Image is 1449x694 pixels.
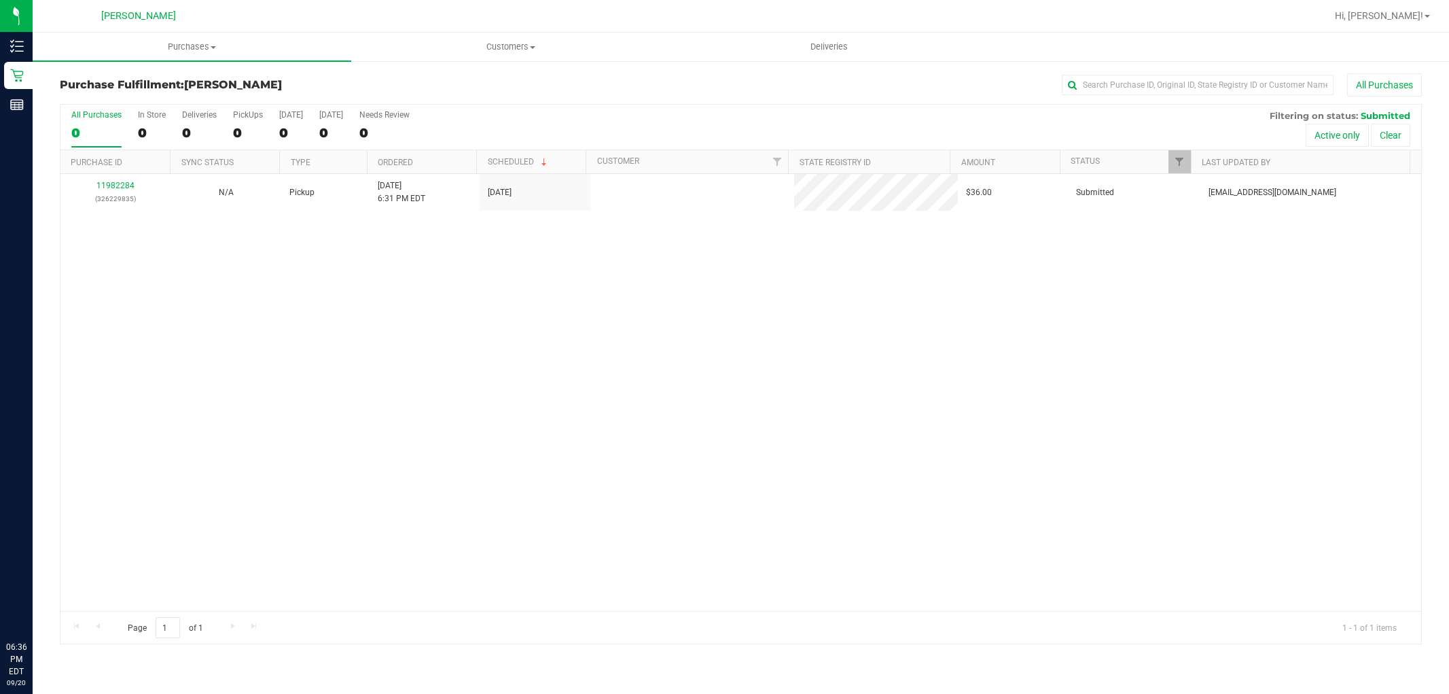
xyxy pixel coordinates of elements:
span: $36.00 [966,186,992,199]
p: 06:36 PM EDT [6,641,26,678]
span: Hi, [PERSON_NAME]! [1335,10,1423,21]
span: [EMAIL_ADDRESS][DOMAIN_NAME] [1209,186,1336,199]
a: 11982284 [96,181,135,190]
p: (326229835) [69,192,162,205]
button: Active only [1306,124,1369,147]
a: Scheduled [488,157,550,167]
a: Sync Status [181,158,234,167]
inline-svg: Retail [10,69,24,82]
div: Deliveries [182,110,217,120]
span: [DATE] [488,186,512,199]
div: 0 [182,125,217,141]
div: [DATE] [319,110,343,120]
div: All Purchases [71,110,122,120]
span: Customers [352,41,669,53]
span: Purchases [33,41,351,53]
a: Customer [597,156,639,166]
div: 0 [71,125,122,141]
a: Filter [1168,150,1191,173]
span: Page of 1 [116,617,214,638]
a: Filter [766,150,788,173]
iframe: Resource center [14,585,54,626]
div: 0 [138,125,166,141]
button: All Purchases [1347,73,1422,97]
a: Ordered [378,158,413,167]
input: 1 [156,617,180,638]
span: Deliveries [792,41,866,53]
a: Type [291,158,310,167]
div: [DATE] [279,110,303,120]
span: [PERSON_NAME] [101,10,176,22]
span: Pickup [289,186,315,199]
span: [DATE] 6:31 PM EDT [378,179,425,205]
a: Customers [351,33,670,61]
h3: Purchase Fulfillment: [60,79,514,91]
a: Purchase ID [71,158,122,167]
div: 0 [359,125,410,141]
a: Amount [961,158,995,167]
div: 0 [233,125,263,141]
div: In Store [138,110,166,120]
div: PickUps [233,110,263,120]
button: Clear [1371,124,1410,147]
span: Submitted [1361,110,1410,121]
input: Search Purchase ID, Original ID, State Registry ID or Customer Name... [1062,75,1334,95]
span: 1 - 1 of 1 items [1331,617,1408,638]
div: Needs Review [359,110,410,120]
button: N/A [219,186,234,199]
div: 0 [279,125,303,141]
a: State Registry ID [800,158,871,167]
span: Filtering on status: [1270,110,1358,121]
a: Last Updated By [1202,158,1270,167]
inline-svg: Reports [10,98,24,111]
span: [PERSON_NAME] [184,78,282,91]
a: Purchases [33,33,351,61]
div: 0 [319,125,343,141]
p: 09/20 [6,678,26,688]
a: Status [1071,156,1100,166]
a: Deliveries [670,33,988,61]
span: Submitted [1076,186,1114,199]
span: Not Applicable [219,188,234,197]
inline-svg: Inventory [10,39,24,53]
